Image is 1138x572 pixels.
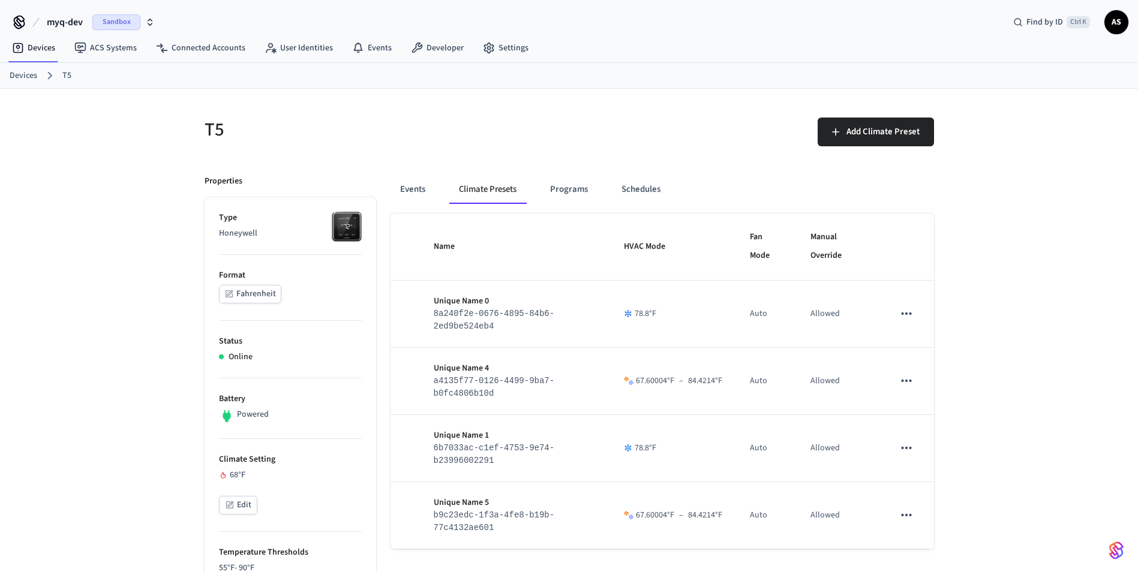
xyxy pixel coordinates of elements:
img: SeamLogoGradient.69752ec5.svg [1109,541,1124,560]
div: 78.8 °F [624,308,720,320]
th: Name [419,213,610,281]
div: Find by IDCtrl K [1004,11,1100,33]
td: Auto [735,415,796,482]
img: honeywell_t5t6 [332,212,362,242]
p: Status [219,335,362,348]
p: Unique Name 5 [434,496,596,509]
code: 6b7033ac-c1ef-4753-9e74-b23996002291 [434,443,555,465]
p: Properties [205,175,242,188]
span: AS [1106,11,1127,33]
a: Devices [10,70,37,82]
div: 67.60004 °F 84.4214 °F [636,375,722,387]
span: – [679,375,683,387]
button: Add Climate Preset [818,118,934,146]
button: Climate Presets [449,175,526,204]
code: b9c23edc-1f3a-4fe8-b19b-77c4132ae601 [434,510,555,532]
div: 68 °F [219,469,362,481]
code: 8a240f2e-0676-4895-84b6-2ed9be524eb4 [434,309,555,331]
button: Events [391,175,435,204]
p: Online [229,351,253,363]
p: Type [219,212,362,224]
td: Auto [735,348,796,415]
button: Schedules [612,175,670,204]
span: myq-dev [47,15,83,29]
h5: T5 [205,118,562,142]
p: Temperature Thresholds [219,546,362,559]
p: Powered [237,408,269,421]
code: a4135f77-0126-4499-9ba7-b0fc4806b10d [434,376,555,398]
p: Battery [219,393,362,405]
td: Allowed [796,415,879,482]
td: Allowed [796,348,879,415]
th: HVAC Mode [609,213,735,281]
td: Auto [735,281,796,348]
a: Devices [2,37,65,59]
p: Unique Name 0 [434,295,596,308]
button: AS [1104,10,1128,34]
div: 67.60004 °F 84.4214 °F [636,509,722,522]
p: Honeywell [219,227,362,240]
a: Events [343,37,401,59]
button: Fahrenheit [219,285,281,303]
img: Heat Cool [624,376,633,386]
span: – [679,509,683,522]
a: ACS Systems [65,37,146,59]
span: Sandbox [92,14,140,30]
a: Connected Accounts [146,37,255,59]
a: Developer [401,37,473,59]
p: Unique Name 1 [434,429,596,442]
td: Auto [735,482,796,549]
td: Allowed [796,281,879,348]
p: Unique Name 4 [434,362,596,375]
img: Heat Cool [624,510,633,520]
span: Ctrl K [1067,16,1090,28]
table: sticky table [391,213,934,549]
a: User Identities [255,37,343,59]
a: T5 [62,70,71,82]
th: Fan Mode [735,213,796,281]
th: Manual Override [796,213,879,281]
td: Allowed [796,482,879,549]
p: Format [219,269,362,282]
button: Edit [219,496,257,514]
div: 78.8 °F [624,442,720,454]
span: Add Climate Preset [846,124,920,140]
span: Find by ID [1026,16,1063,28]
p: Climate Setting [219,453,362,466]
a: Settings [473,37,538,59]
button: Programs [541,175,597,204]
